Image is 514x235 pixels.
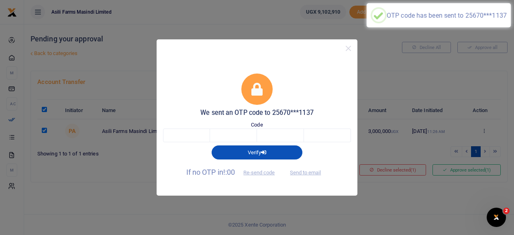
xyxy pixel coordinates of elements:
[212,145,302,159] button: Verify
[163,109,351,117] h5: We sent an OTP code to 25670***1137
[487,208,506,227] iframe: Intercom live chat
[387,12,507,19] div: OTP code has been sent to 25670***1137
[343,43,354,54] button: Close
[503,208,510,214] span: 2
[186,168,282,176] span: If no OTP in
[223,168,235,176] span: !:00
[251,121,263,129] label: Code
